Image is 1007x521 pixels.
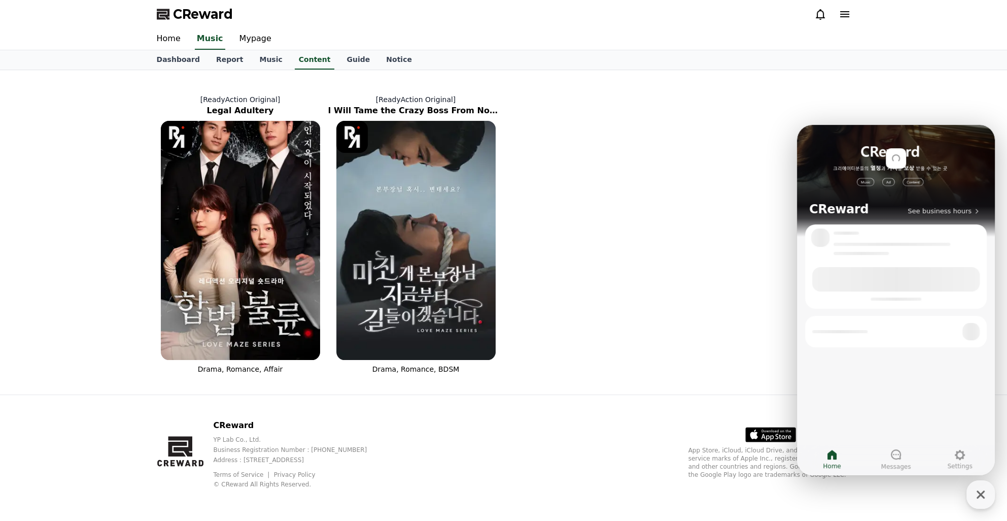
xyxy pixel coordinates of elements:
p: [ReadyAction Original] [153,94,328,105]
p: Business Registration Number : [PHONE_NUMBER] [213,446,383,454]
p: © CReward All Rights Reserved. [213,480,383,489]
a: Guide [338,50,378,70]
p: Address : [STREET_ADDRESS] [213,456,383,464]
a: Music [195,28,225,50]
a: Notice [378,50,420,70]
img: I Will Tame the Crazy Boss From Now On [336,121,496,360]
a: CReward [157,6,233,22]
a: Mypage [231,28,280,50]
img: [object Object] Logo [336,121,368,153]
a: Music [251,50,290,70]
span: Drama, Romance, BDSM [372,365,460,373]
p: YP Lab Co., Ltd. [213,436,383,444]
a: Home [149,28,189,50]
a: Terms of Service [213,471,271,478]
a: [ReadyAction Original] I Will Tame the Crazy Boss From Now On I Will Tame the Crazy Boss From Now... [328,86,504,382]
a: [ReadyAction Original] Legal Adultery Legal Adultery [object Object] Logo Drama, Romance, Affair [153,86,328,382]
img: Legal Adultery [161,121,320,360]
img: [object Object] Logo [161,121,193,153]
a: Dashboard [149,50,208,70]
iframe: Channel chat [797,125,995,475]
span: Drama, Romance, Affair [198,365,283,373]
a: Content [295,50,335,70]
h2: I Will Tame the Crazy Boss From Now On [328,105,504,117]
p: [ReadyAction Original] [328,94,504,105]
a: Privacy Policy [274,471,316,478]
h2: Legal Adultery [153,105,328,117]
p: App Store, iCloud, iCloud Drive, and iTunes Store are service marks of Apple Inc., registered in ... [688,446,851,479]
span: CReward [173,6,233,22]
a: Report [208,50,252,70]
p: CReward [213,419,383,432]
